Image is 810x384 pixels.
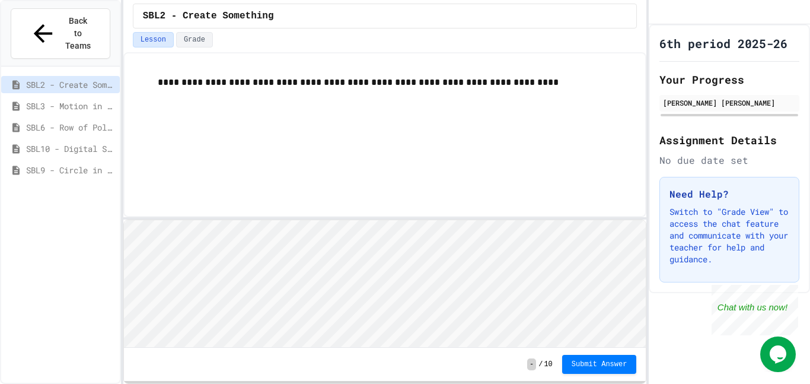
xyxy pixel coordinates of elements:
[26,142,115,155] span: SBL10 - Digital Story
[124,220,646,348] iframe: To enrich screen reader interactions, please activate Accessibility in Grammarly extension settings
[659,153,799,167] div: No due date set
[659,132,799,148] h2: Assignment Details
[538,360,543,369] span: /
[663,97,796,108] div: [PERSON_NAME] [PERSON_NAME]
[669,187,789,201] h3: Need Help?
[659,71,799,88] h2: Your Progress
[669,206,789,265] p: Switch to "Grade View" to access the chat feature and communicate with your teacher for help and ...
[176,32,213,47] button: Grade
[11,8,110,59] button: Back to Teams
[133,32,174,47] button: Lesson
[64,15,92,52] span: Back to Teams
[26,78,115,91] span: SBL2 - Create Something
[26,100,115,112] span: SBL3 - Motion in Snap!
[26,164,115,176] span: SBL9 - Circle in Square Code
[544,360,552,369] span: 10
[527,358,536,370] span: -
[760,337,798,372] iframe: chat widget
[712,285,798,335] iframe: chat widget
[659,35,787,52] h1: 6th period 2025-26
[562,355,637,374] button: Submit Answer
[572,360,627,369] span: Submit Answer
[26,121,115,134] span: SBL6 - Row of Polygons
[143,9,274,23] span: SBL2 - Create Something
